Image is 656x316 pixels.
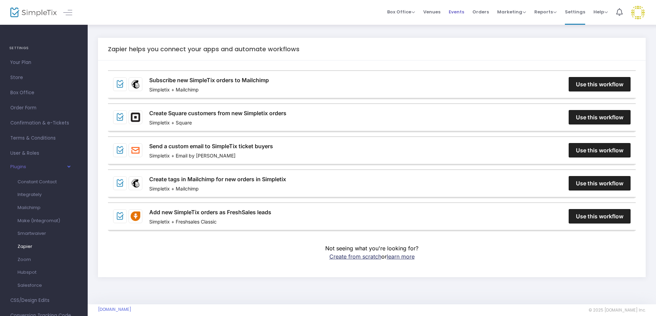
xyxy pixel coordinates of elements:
[18,217,60,224] span: Make (Integromat)
[12,173,65,294] ul: Plugins
[593,9,608,15] span: Help
[10,134,77,143] span: Terms & Conditions
[9,41,78,55] h4: SETTINGS
[12,227,65,240] a: Smartwaiver
[12,266,65,279] a: Hubspot
[12,201,65,214] a: Mailchimp
[387,9,415,15] span: Box Office
[18,204,41,211] span: Mailchimp
[12,175,65,188] a: Constant Contact
[12,253,65,266] a: Zoom
[98,307,131,312] a: [DOMAIN_NAME]
[472,3,489,21] span: Orders
[423,3,440,21] span: Venues
[12,214,65,227] a: Make (Integromat)
[18,178,57,185] span: Constant Contact
[10,58,77,67] span: Your Plan
[10,119,77,128] span: Confirmation & e-Tickets
[534,9,557,15] span: Reports
[12,240,65,253] a: Zapier
[18,282,42,288] span: Salesforce
[10,73,77,82] span: Store
[18,230,46,237] span: Smartwaiver
[18,243,32,250] span: Zapier
[449,3,464,21] span: Events
[10,103,77,112] span: Order Form
[18,191,42,198] span: Integrately
[12,188,65,201] a: Integrately
[10,88,77,97] span: Box Office
[108,45,299,53] h5: Zapier helps you connect your apps and automate workflows
[12,279,65,292] a: Salesforce
[10,149,77,158] span: User & Roles
[565,3,585,21] span: Settings
[589,307,646,313] span: © 2025 [DOMAIN_NAME] Inc.
[18,269,36,275] span: Hubspot
[497,9,526,15] span: Marketing
[18,256,31,263] span: Zoom
[10,164,70,173] button: Plugins
[10,296,77,305] span: CSS/Design Edits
